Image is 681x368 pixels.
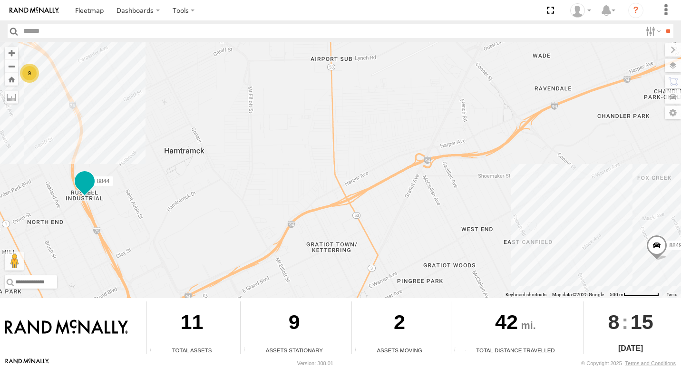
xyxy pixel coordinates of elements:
[451,347,466,354] div: Total distance travelled by all assets within specified date range and applied filters
[20,64,39,83] div: 9
[608,301,620,342] span: 8
[352,346,448,354] div: Assets Moving
[5,252,24,271] button: Drag Pegman onto the map to open Street View
[665,106,681,119] label: Map Settings
[584,301,677,342] div: :
[584,343,677,354] div: [DATE]
[451,301,580,346] div: 42
[5,47,18,59] button: Zoom in
[5,90,18,104] label: Measure
[10,7,59,14] img: rand-logo.svg
[97,178,110,184] span: 8844
[610,292,623,297] span: 500 m
[147,347,161,354] div: Total number of Enabled Assets
[5,59,18,73] button: Zoom out
[352,301,448,346] div: 2
[567,3,594,18] div: Valeo Dash
[5,73,18,86] button: Zoom Home
[5,320,128,336] img: Rand McNally
[5,358,49,368] a: Visit our Website
[628,3,643,18] i: ?
[241,346,348,354] div: Assets Stationary
[241,347,255,354] div: Total number of assets current stationary.
[631,301,653,342] span: 15
[667,292,677,296] a: Terms (opens in new tab)
[625,360,676,366] a: Terms and Conditions
[147,301,237,346] div: 11
[297,360,333,366] div: Version: 308.01
[147,346,237,354] div: Total Assets
[506,291,546,298] button: Keyboard shortcuts
[451,346,580,354] div: Total Distance Travelled
[552,292,604,297] span: Map data ©2025 Google
[642,24,662,38] label: Search Filter Options
[241,301,348,346] div: 9
[607,291,662,298] button: Map Scale: 500 m per 71 pixels
[581,360,676,366] div: © Copyright 2025 -
[352,347,366,354] div: Total number of assets current in transit.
